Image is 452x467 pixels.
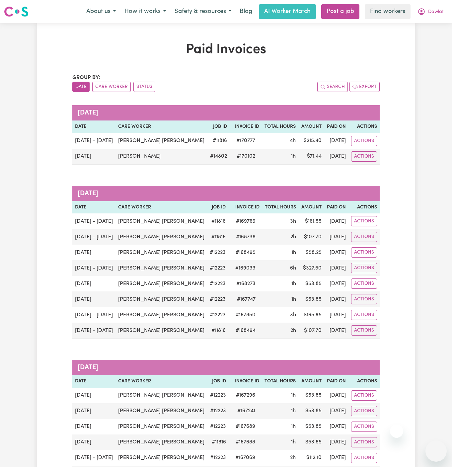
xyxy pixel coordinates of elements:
[82,5,120,19] button: About us
[299,291,324,307] td: $ 53.85
[233,407,259,415] span: # 167241
[324,276,348,291] td: [DATE]
[298,419,324,434] td: $ 53.85
[72,450,115,466] td: [DATE] - [DATE]
[115,388,207,403] td: [PERSON_NAME] [PERSON_NAME]
[298,434,324,450] td: $ 53.85
[290,328,296,333] span: 2 hours
[115,434,207,450] td: [PERSON_NAME] [PERSON_NAME]
[324,375,348,388] th: Paid On
[229,375,262,388] th: Invoice ID
[351,406,377,416] button: Actions
[72,186,380,201] caption: [DATE]
[324,323,348,339] td: [DATE]
[299,276,324,291] td: $ 53.85
[324,291,348,307] td: [DATE]
[72,360,380,375] caption: [DATE]
[351,422,377,432] button: Actions
[72,260,115,276] td: [DATE] - [DATE]
[232,217,260,225] span: # 169769
[351,310,377,320] button: Actions
[115,403,207,419] td: [PERSON_NAME] [PERSON_NAME]
[290,455,296,460] span: 2 hours
[207,434,229,450] td: # 11816
[351,216,377,226] button: Actions
[115,375,207,388] th: Care Worker
[324,434,348,450] td: [DATE]
[291,439,296,445] span: 1 hour
[115,229,207,245] td: [PERSON_NAME] [PERSON_NAME]
[232,233,260,241] span: # 168738
[231,454,259,462] span: # 167069
[351,247,377,258] button: Actions
[72,245,115,260] td: [DATE]
[115,245,207,260] td: [PERSON_NAME] [PERSON_NAME]
[115,450,207,466] td: [PERSON_NAME] [PERSON_NAME]
[324,201,348,214] th: Paid On
[317,82,348,92] button: Search
[299,245,324,260] td: $ 58.25
[298,375,324,388] th: Amount
[72,419,115,434] td: [DATE]
[348,120,380,133] th: Actions
[72,434,115,450] td: [DATE]
[92,82,131,92] button: sort invoices by care worker
[324,149,348,165] td: [DATE]
[4,4,29,19] a: Careseekers logo
[324,419,348,434] td: [DATE]
[207,307,228,323] td: # 12223
[207,419,229,434] td: # 12223
[72,149,115,165] td: [DATE]
[299,260,324,276] td: $ 327.50
[207,133,230,149] td: # 11816
[232,311,260,319] span: # 167850
[115,276,207,291] td: [PERSON_NAME] [PERSON_NAME]
[207,375,229,388] th: Job ID
[232,327,260,335] span: # 168494
[115,291,207,307] td: [PERSON_NAME] [PERSON_NAME]
[324,133,348,149] td: [DATE]
[324,403,348,419] td: [DATE]
[298,403,324,419] td: $ 53.85
[298,149,324,165] td: $ 71.44
[413,5,448,19] button: My Account
[425,440,447,462] iframe: Button to launch messaging window
[72,388,115,403] td: [DATE]
[291,250,296,255] span: 1 hour
[348,375,380,388] th: Actions
[324,260,348,276] td: [DATE]
[72,133,115,149] td: [DATE] - [DATE]
[262,375,298,388] th: Total Hours
[324,245,348,260] td: [DATE]
[324,307,348,323] td: [DATE]
[115,323,207,339] td: [PERSON_NAME] [PERSON_NAME]
[207,388,229,403] td: # 12223
[207,245,228,260] td: # 12223
[207,201,228,214] th: Job ID
[324,450,348,466] td: [DATE]
[231,264,260,272] span: # 169033
[351,136,377,146] button: Actions
[72,120,115,133] th: Date
[115,260,207,276] td: [PERSON_NAME] [PERSON_NAME]
[72,403,115,419] td: [DATE]
[115,419,207,434] td: [PERSON_NAME] [PERSON_NAME]
[428,8,444,16] span: Dawlat
[351,278,377,289] button: Actions
[232,249,260,257] span: # 168495
[299,201,324,214] th: Amount
[298,450,324,466] td: $ 112.10
[207,260,228,276] td: # 12223
[72,105,380,120] caption: [DATE]
[324,213,348,229] td: [DATE]
[120,5,170,19] button: How it works
[72,82,90,92] button: sort invoices by date
[291,297,296,302] span: 1 hour
[299,229,324,245] td: $ 107.70
[291,424,296,429] span: 1 hour
[321,4,359,19] a: Post a job
[351,151,377,162] button: Actions
[232,137,259,145] span: # 170777
[390,425,403,438] iframe: Close message
[207,291,228,307] td: # 12223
